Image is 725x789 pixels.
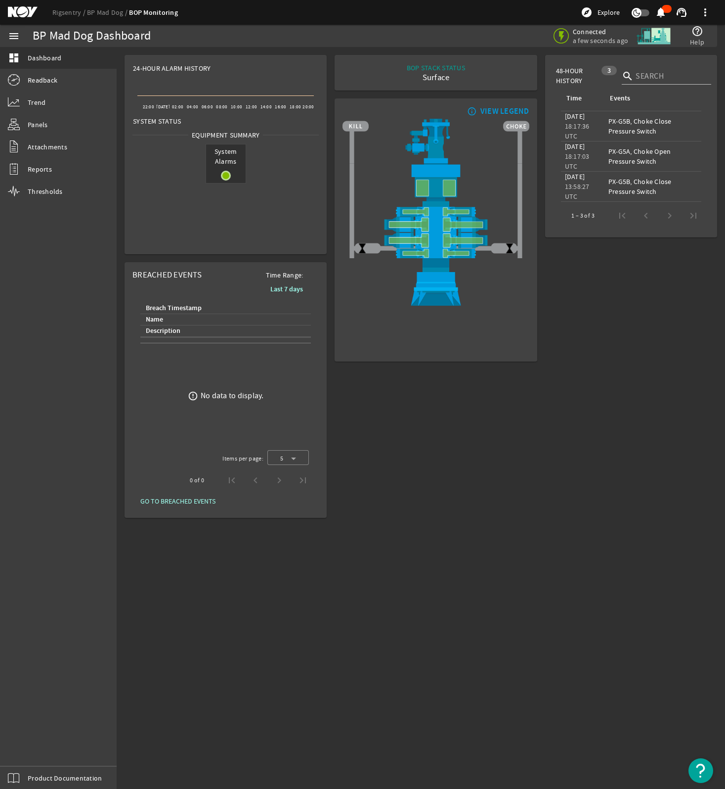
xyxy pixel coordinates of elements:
[201,391,264,401] div: No data to display.
[565,122,590,140] legacy-datetime-component: 18:17:36 UTC
[342,119,529,163] img: RiserAdapter.png
[565,112,585,121] legacy-datetime-component: [DATE]
[676,6,687,18] mat-icon: support_agent
[28,164,52,174] span: Reports
[146,303,202,314] div: Breach Timestamp
[342,232,529,248] img: ShearRamOpen.png
[636,70,703,82] input: Search
[346,185,358,199] img: TransparentStackSlice.png
[28,97,45,107] span: Trend
[206,144,246,168] span: System Alarms
[622,70,634,82] i: search
[133,63,211,73] span: 24-Hour Alarm History
[156,104,170,110] text: [DATE]
[28,75,57,85] span: Readback
[608,93,693,104] div: Events
[143,104,154,110] text: 22:00
[504,243,515,254] img: ValveClose.png
[655,6,667,18] mat-icon: notifications
[407,63,465,73] div: BOP STACK STATUS
[690,37,704,47] span: Help
[573,36,628,45] span: a few seconds ago
[52,8,87,17] a: Rigsentry
[577,4,624,20] button: Explore
[565,172,585,181] legacy-datetime-component: [DATE]
[342,248,529,258] img: PipeRamOpen.png
[565,93,597,104] div: Time
[556,66,597,86] span: 48-Hour History
[140,496,215,506] span: GO TO BREACHED EVENTS
[33,31,151,41] div: BP Mad Dog Dashboard
[566,93,582,104] div: Time
[8,52,20,64] mat-icon: dashboard
[407,73,465,83] div: Surface
[691,25,703,37] mat-icon: help_outline
[573,27,628,36] span: Connected
[357,243,368,254] img: ValveClose.png
[465,107,477,115] mat-icon: info_outline
[342,163,529,207] img: UpperAnnularOpen.png
[635,17,672,54] img: Skid.svg
[571,211,595,221] div: 1 – 3 of 3
[597,7,620,17] span: Explore
[144,325,303,336] div: Description
[565,152,590,171] legacy-datetime-component: 18:17:03 UTC
[28,186,63,196] span: Thresholds
[688,758,713,783] button: Open Resource Center
[290,104,301,110] text: 18:00
[246,104,257,110] text: 12:00
[275,104,286,110] text: 16:00
[133,116,181,126] span: System Status
[187,104,198,110] text: 04:00
[581,6,593,18] mat-icon: explore
[342,258,529,306] img: WellheadConnector.png
[28,142,67,152] span: Attachments
[608,116,697,136] div: PX-G5B, Choke Close Pressure Switch
[190,475,204,485] div: 0 of 0
[608,146,697,166] div: PX-G5A, Choke Open Pressure Switch
[302,104,314,110] text: 20:00
[28,773,102,783] span: Product Documentation
[132,492,223,510] button: GO TO BREACHED EVENTS
[270,284,303,294] b: Last 7 days
[601,66,617,75] div: 3
[146,325,180,336] div: Description
[262,280,311,298] button: Last 7 days
[132,270,202,280] span: Breached Events
[342,217,529,232] img: ShearRamOpen.png
[188,130,263,140] span: Equipment Summary
[28,53,61,63] span: Dashboard
[222,454,263,464] div: Items per page:
[87,8,129,17] a: BP Mad Dog
[172,104,183,110] text: 02:00
[8,30,20,42] mat-icon: menu
[146,314,163,325] div: Name
[258,270,311,280] span: Time Range:
[260,104,272,110] text: 14:00
[231,104,242,110] text: 10:00
[144,303,303,314] div: Breach Timestamp
[216,104,227,110] text: 08:00
[28,120,48,130] span: Panels
[514,185,525,199] img: TransparentStackSlice.png
[565,142,585,151] legacy-datetime-component: [DATE]
[693,0,717,24] button: more_vert
[342,207,529,217] img: PipeRamOpen.png
[144,314,303,325] div: Name
[188,391,198,401] mat-icon: error_outline
[565,182,590,201] legacy-datetime-component: 13:58:27 UTC
[610,93,630,104] div: Events
[202,104,213,110] text: 06:00
[480,106,529,116] div: VIEW LEGEND
[608,177,697,196] div: PX-G5B, Choke Close Pressure Switch
[129,8,178,17] a: BOP Monitoring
